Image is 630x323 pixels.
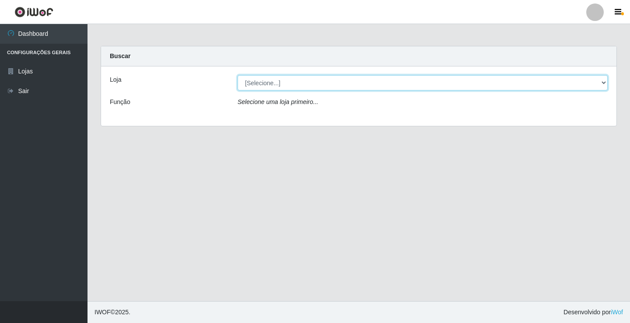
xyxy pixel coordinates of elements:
[611,309,623,316] a: iWof
[238,98,318,105] i: Selecione uma loja primeiro...
[110,97,130,107] label: Função
[110,52,130,59] strong: Buscar
[563,308,623,317] span: Desenvolvido por
[110,75,121,84] label: Loja
[94,308,130,317] span: © 2025 .
[14,7,53,17] img: CoreUI Logo
[94,309,111,316] span: IWOF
